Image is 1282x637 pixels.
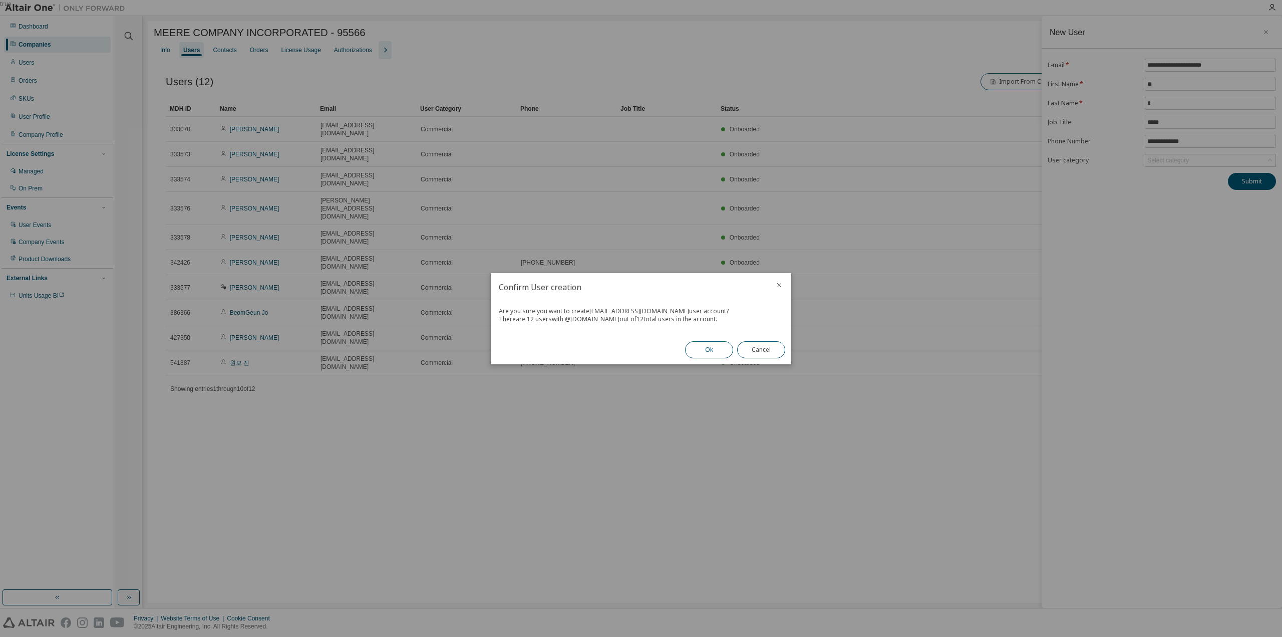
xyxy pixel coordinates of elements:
[499,307,783,315] div: Are you sure you want to create [EMAIL_ADDRESS][DOMAIN_NAME] user account?
[737,341,785,358] button: Cancel
[685,341,733,358] button: Ok
[491,273,767,301] h2: Confirm User creation
[775,281,783,289] button: close
[499,315,783,323] div: There are 12 users with @ [DOMAIN_NAME] out of 12 total users in the account.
